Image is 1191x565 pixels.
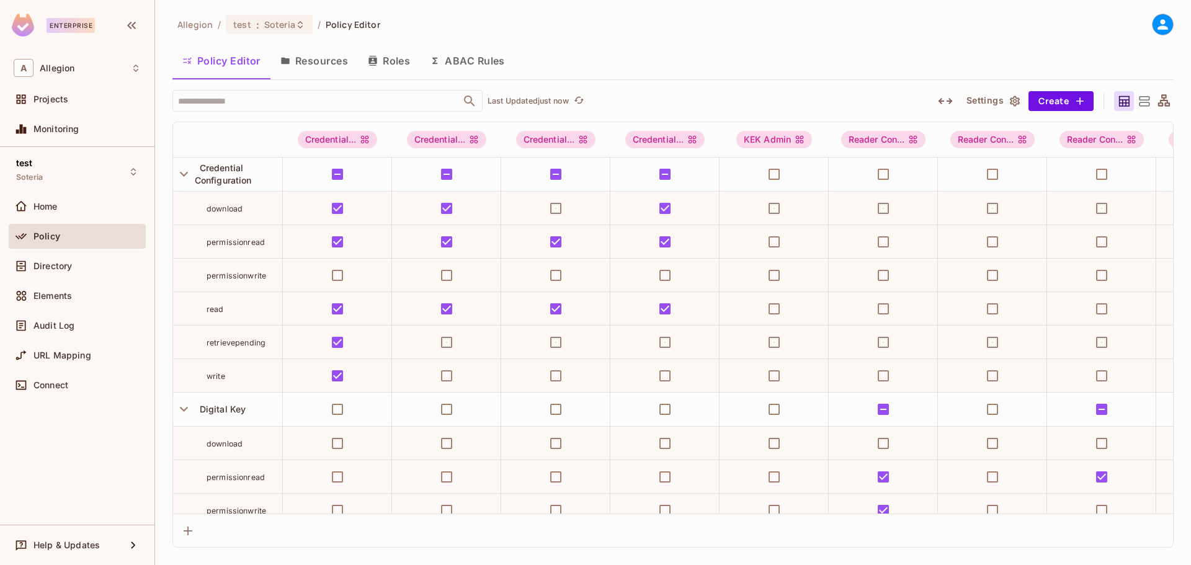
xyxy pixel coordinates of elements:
div: Reader Con... [1059,131,1144,148]
button: Create [1028,91,1094,111]
span: Credential Configuration Admin [298,131,378,148]
button: Policy Editor [172,45,270,76]
span: read [207,305,224,314]
button: Settings [961,91,1024,111]
span: Policy Editor [326,19,380,30]
span: refresh [574,95,584,107]
span: download [207,439,243,448]
li: / [218,19,221,30]
span: Digital Key [195,404,246,414]
li: / [318,19,321,30]
img: SReyMgAAAABJRU5ErkJggg== [12,14,34,37]
span: A [14,59,33,77]
span: Workspace: Allegion [40,63,74,73]
span: Projects [33,94,68,104]
span: Policy [33,231,60,241]
span: Connect [33,380,68,390]
span: Reader Configuration Admin [841,131,926,148]
span: permissionwrite [207,506,266,515]
span: Credential Configuration Factory [407,131,487,148]
span: permissionread [207,473,265,482]
span: Credential Configuration [195,162,252,185]
div: Reader Con... [950,131,1035,148]
div: Reader Con... [841,131,926,148]
span: Audit Log [33,321,74,331]
span: download [207,204,243,213]
span: Help & Updates [33,540,100,550]
p: Last Updated just now [488,96,569,106]
button: Roles [358,45,420,76]
span: retrievepending [207,338,265,347]
span: Home [33,202,58,211]
span: permissionread [207,238,265,247]
button: Open [461,92,478,110]
span: Credential Configuration Read Only User [516,131,596,148]
span: : [256,20,260,30]
button: Resources [270,45,358,76]
span: Credential Configuration User [625,131,705,148]
span: the active workspace [177,19,213,30]
span: Directory [33,261,72,271]
div: KEK Admin [736,131,812,148]
span: test [233,19,251,30]
div: Enterprise [47,18,95,33]
span: Elements [33,291,72,301]
span: Soteria [264,19,295,30]
span: URL Mapping [33,350,91,360]
div: Credential... [625,131,705,148]
span: Monitoring [33,124,79,134]
span: Reader Configuration Factory [950,131,1035,148]
div: Credential... [407,131,487,148]
span: Reader Configuration Read Only User [1059,131,1144,148]
span: Soteria [16,172,43,182]
span: Click to refresh data [569,94,586,109]
span: write [207,371,225,381]
div: Credential... [516,131,596,148]
div: Credential... [298,131,378,148]
button: ABAC Rules [420,45,515,76]
span: test [16,158,33,168]
span: permissionwrite [207,271,266,280]
button: refresh [571,94,586,109]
